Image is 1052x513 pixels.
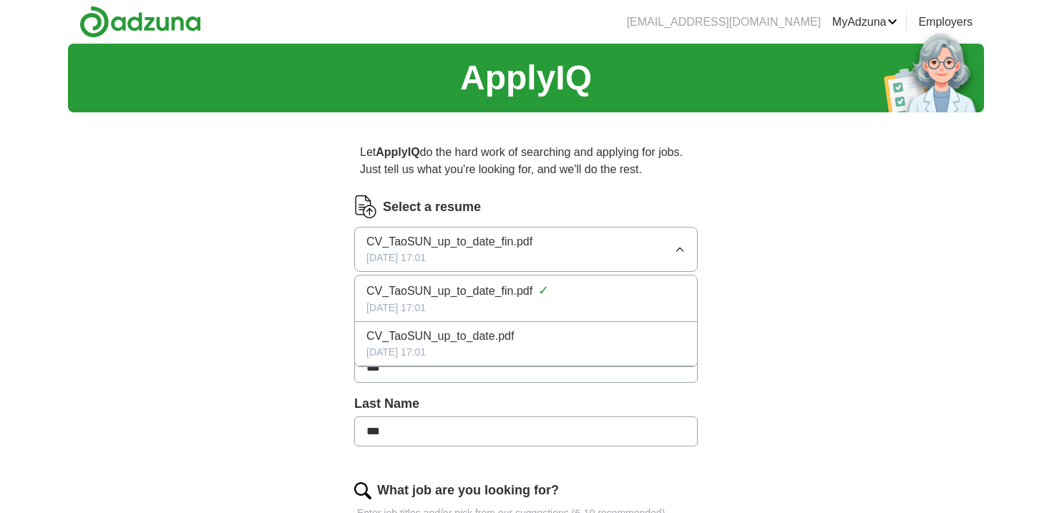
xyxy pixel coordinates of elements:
[366,283,532,300] span: CV_TaoSUN_up_to_date_fin.pdf
[354,227,698,272] button: CV_TaoSUN_up_to_date_fin.pdf[DATE] 17:01
[538,281,549,301] span: ✓
[377,481,559,500] label: What job are you looking for?
[376,146,419,158] strong: ApplyIQ
[918,14,973,31] a: Employers
[383,197,481,217] label: Select a resume
[354,195,377,218] img: CV Icon
[366,250,426,265] span: [DATE] 17:01
[627,14,821,31] li: [EMAIL_ADDRESS][DOMAIN_NAME]
[354,482,371,499] img: search.png
[354,138,698,184] p: Let do the hard work of searching and applying for jobs. Just tell us what you're looking for, an...
[832,14,898,31] a: MyAdzuna
[354,394,698,414] label: Last Name
[366,301,686,316] div: [DATE] 17:01
[460,52,592,104] h1: ApplyIQ
[79,6,201,38] img: Adzuna logo
[366,345,686,360] div: [DATE] 17:01
[366,328,514,345] span: CV_TaoSUN_up_to_date.pdf
[366,233,532,250] span: CV_TaoSUN_up_to_date_fin.pdf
